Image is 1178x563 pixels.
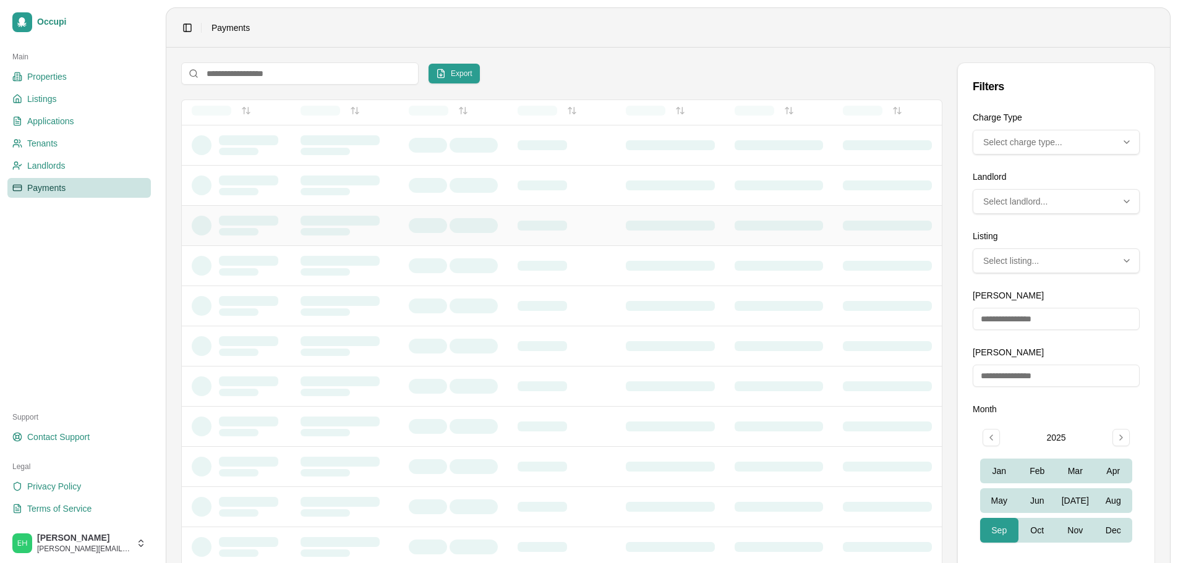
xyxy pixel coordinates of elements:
[973,248,1140,273] button: Multi-select: 0 of 0 options selected. Select listing...
[7,476,151,496] a: Privacy Policy
[27,480,81,493] span: Privacy Policy
[980,459,1018,483] button: Jan
[973,112,1022,122] label: Charge Type
[1056,518,1095,543] button: Nov
[1095,518,1133,543] button: Dec
[27,93,56,105] span: Listings
[7,156,151,176] a: Landlords
[27,137,58,150] span: Tenants
[983,195,1048,208] span: Select landlord...
[27,115,74,127] span: Applications
[12,533,32,553] img: Stephen Pearlstein
[27,182,66,194] span: Payments
[7,528,151,558] button: Stephen Pearlstein[PERSON_NAME][PERSON_NAME][EMAIL_ADDRESS][DOMAIN_NAME]
[1046,431,1065,444] div: 2025
[973,231,997,241] label: Listing
[980,488,1018,513] button: May
[973,130,1140,155] button: Multi-select: 0 of 0 options selected. Select charge type...
[7,89,151,109] a: Listings
[980,518,1018,543] button: Sep
[1018,459,1057,483] button: Feb
[7,7,151,37] a: Occupi
[7,47,151,67] div: Main
[211,22,250,34] nav: breadcrumb
[7,178,151,198] a: Payments
[1095,488,1133,513] button: Aug
[27,431,90,443] span: Contact Support
[973,78,1140,95] div: Filters
[1018,488,1057,513] button: Jun
[37,533,131,544] span: [PERSON_NAME]
[27,70,67,83] span: Properties
[1056,459,1095,483] button: Mar
[7,427,151,447] a: Contact Support
[973,347,1044,357] label: [PERSON_NAME]
[27,159,66,172] span: Landlords
[7,67,151,87] a: Properties
[211,22,250,34] span: Payments
[37,544,131,554] span: [PERSON_NAME][EMAIL_ADDRESS][DOMAIN_NAME]
[27,502,92,515] span: Terms of Service
[429,64,480,83] button: Export
[7,407,151,427] div: Support
[1018,518,1057,543] button: Oct
[7,111,151,131] a: Applications
[973,189,1140,214] button: Multi-select: 0 of 0 options selected. Select landlord...
[7,499,151,519] a: Terms of Service
[973,172,1007,182] label: Landlord
[983,136,1062,148] span: Select charge type...
[1056,488,1095,513] button: [DATE]
[1095,459,1133,483] button: Apr
[983,255,1039,267] span: Select listing...
[451,69,472,78] span: Export
[7,133,151,153] a: Tenants
[973,404,997,414] label: Month
[37,17,146,28] span: Occupi
[973,290,1044,300] label: [PERSON_NAME]
[7,457,151,476] div: Legal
